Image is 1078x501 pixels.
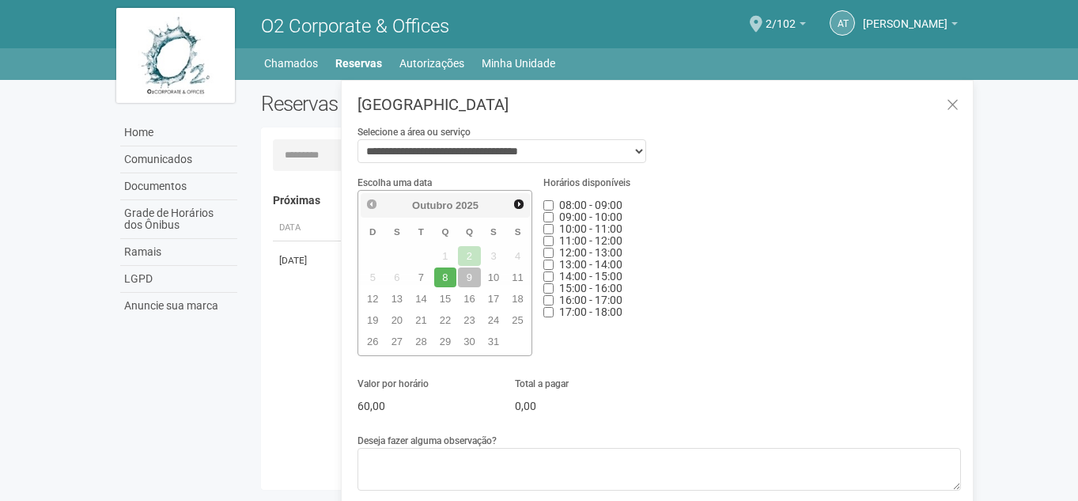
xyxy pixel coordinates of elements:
a: 21 [410,310,433,330]
input: 08:00 - 09:00 [543,200,554,211]
input: 14:00 - 15:00 [543,271,554,282]
a: Minha Unidade [482,52,555,74]
a: 14 [410,289,433,309]
span: Próximo [513,198,525,211]
a: Home [120,120,237,146]
a: 7 [410,268,433,287]
label: Selecione a área ou serviço [357,125,471,139]
span: 5 [361,268,384,287]
input: 17:00 - 18:00 [543,307,554,317]
a: Grade de Horários dos Ônibus [120,200,237,239]
a: Autorizações [399,52,464,74]
input: 10:00 - 11:00 [543,224,554,234]
span: 4 [506,246,529,266]
h4: Próximas [273,195,951,207]
th: Data [273,215,336,241]
span: Domingo [369,226,376,237]
h2: Reservas [261,92,600,116]
a: Anuncie sua marca [120,293,237,319]
p: 60,00 [357,399,490,413]
a: 12 [361,289,384,309]
span: Sábado [515,226,521,237]
img: logo.jpg [116,8,235,103]
span: Horário indisponível [559,306,622,318]
a: 11 [506,268,529,287]
a: AT [830,10,855,36]
a: 15 [434,289,457,309]
a: 13 [386,289,409,309]
a: 16 [458,289,481,309]
a: 30 [458,332,481,351]
input: 13:00 - 14:00 [543,260,554,270]
a: 24 [482,310,505,330]
a: Reservas [335,52,382,74]
input: 11:00 - 12:00 [543,236,554,246]
span: O2 Corporate & Offices [261,15,449,37]
a: Anterior [362,195,380,213]
a: 10 [482,268,505,287]
input: 15:00 - 16:00 [543,283,554,294]
input: 09:00 - 10:00 [543,212,554,222]
a: 2/102 [766,20,806,32]
span: Sexta [490,226,497,237]
label: Deseja fazer alguma observação? [357,434,497,448]
a: Comunicados [120,146,237,173]
span: Horário indisponível [559,246,622,259]
a: 22 [434,310,457,330]
a: 19 [361,310,384,330]
span: Horário indisponível [559,258,622,271]
span: Horário indisponível [559,199,622,211]
a: Ramais [120,239,237,266]
a: 20 [386,310,409,330]
span: Alessandra Teixeira [863,2,948,30]
span: Horário indisponível [559,234,622,247]
a: 17 [482,289,505,309]
span: Horário indisponível [559,270,622,283]
a: 25 [506,310,529,330]
a: 27 [386,332,409,351]
a: 29 [434,332,457,351]
a: 28 [410,332,433,351]
span: Horário indisponível [559,294,622,306]
span: Segunda [394,226,400,237]
label: Total a pagar [515,377,569,391]
a: 8 [434,268,457,287]
span: 2/102 [766,2,796,30]
h3: [GEOGRAPHIC_DATA] [357,97,961,112]
span: Horário indisponível [559,222,622,235]
span: Quarta [441,226,448,237]
td: [DATE] [273,241,336,281]
label: Valor por horário [357,377,429,391]
th: Área ou Serviço [336,215,792,241]
span: 3 [482,246,505,266]
span: 6 [386,268,409,287]
input: 12:00 - 13:00 [543,248,554,258]
a: Próximo [510,195,528,213]
a: 9 [458,268,481,287]
a: [PERSON_NAME] [863,20,958,32]
td: Sala de Reunião Externa 3A (até 8 pessoas) [336,241,792,281]
span: Terça [418,226,424,237]
span: 2 [458,246,481,266]
span: 2025 [456,199,478,211]
a: Chamados [264,52,318,74]
span: 1 [434,246,457,266]
a: Documentos [120,173,237,200]
a: 31 [482,332,505,351]
a: 23 [458,310,481,330]
span: Horário indisponível [559,282,622,294]
a: 18 [506,289,529,309]
span: Quinta [466,226,473,237]
label: Escolha uma data [357,176,432,190]
label: Horários disponíveis [543,176,630,190]
a: 26 [361,332,384,351]
span: Anterior [365,198,378,211]
p: 0,00 [515,399,648,413]
span: Outubro [412,199,452,211]
a: LGPD [120,266,237,293]
input: 16:00 - 17:00 [543,295,554,306]
span: Horário indisponível [559,211,622,223]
